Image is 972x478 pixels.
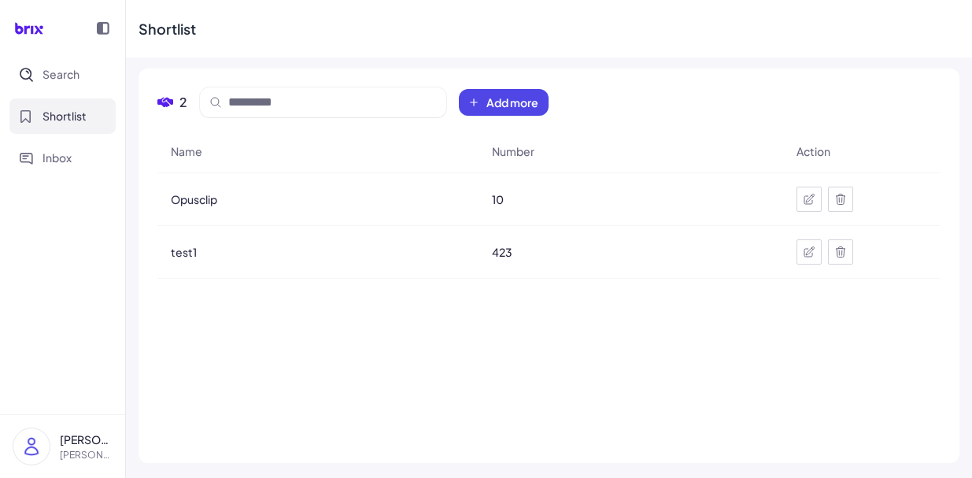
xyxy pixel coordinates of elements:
[60,432,113,448] p: [PERSON_NAME]
[9,57,116,92] button: Search
[486,94,538,110] span: Add more
[139,18,196,39] div: Shortlist
[43,66,79,83] span: Search
[171,191,217,207] span: Opusclip
[179,93,187,112] span: 2
[9,98,116,134] button: Shortlist
[13,428,50,465] img: user_logo.png
[43,150,72,166] span: Inbox
[171,143,202,159] span: Name
[171,244,197,260] span: test1
[9,140,116,176] button: Inbox
[492,143,534,159] span: Number
[43,108,87,124] span: Shortlist
[60,448,113,462] p: [PERSON_NAME][EMAIL_ADDRESS][DOMAIN_NAME]
[796,143,830,159] span: Action
[459,89,549,116] button: Add more
[492,244,512,260] span: 423
[492,191,504,207] span: 10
